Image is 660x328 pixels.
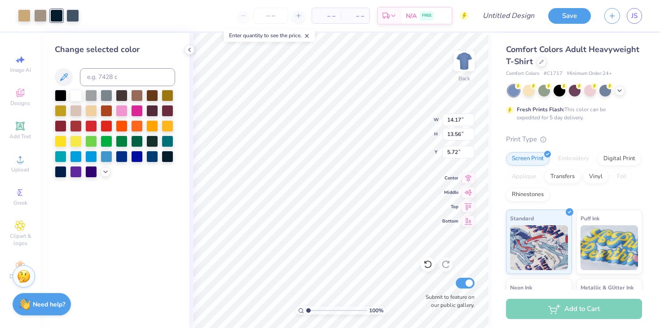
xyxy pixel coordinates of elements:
[510,283,532,292] span: Neon Ink
[442,218,458,224] span: Bottom
[317,11,335,21] span: – –
[611,170,632,184] div: Foil
[517,105,627,122] div: This color can be expedited for 5 day delivery.
[631,11,638,21] span: JS
[11,166,29,173] span: Upload
[4,232,36,247] span: Clipart & logos
[506,170,542,184] div: Applique
[346,11,364,21] span: – –
[581,214,599,223] span: Puff Ink
[442,189,458,196] span: Middle
[475,7,541,25] input: Untitled Design
[548,8,591,24] button: Save
[422,13,431,19] span: FREE
[458,74,470,83] div: Back
[517,106,564,113] strong: Fresh Prints Flash:
[544,70,563,78] span: # C1717
[506,188,550,201] div: Rhinestones
[13,199,27,206] span: Greek
[552,152,595,166] div: Embroidery
[224,29,315,42] div: Enter quantity to see the price.
[369,306,383,315] span: 100 %
[598,152,641,166] div: Digital Print
[442,204,458,210] span: Top
[80,68,175,86] input: e.g. 7428 c
[581,225,638,270] img: Puff Ink
[406,11,417,21] span: N/A
[581,283,634,292] span: Metallic & Glitter Ink
[506,134,642,144] div: Print Type
[506,152,550,166] div: Screen Print
[55,44,175,56] div: Change selected color
[567,70,612,78] span: Minimum Order: 24 +
[627,8,642,24] a: JS
[9,133,31,140] span: Add Text
[506,44,639,67] span: Comfort Colors Adult Heavyweight T-Shirt
[421,293,475,309] label: Submit to feature on our public gallery.
[506,70,539,78] span: Comfort Colors
[253,8,288,24] input: – –
[33,300,65,309] strong: Need help?
[510,214,534,223] span: Standard
[10,100,30,107] span: Designs
[442,175,458,181] span: Center
[9,273,31,280] span: Decorate
[455,52,473,70] img: Back
[583,170,608,184] div: Vinyl
[545,170,581,184] div: Transfers
[510,225,568,270] img: Standard
[10,66,31,74] span: Image AI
